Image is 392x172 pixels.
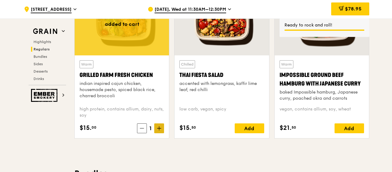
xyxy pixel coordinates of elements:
div: Warm [80,60,93,68]
span: Sides [33,62,43,66]
span: Desserts [33,69,48,74]
div: vegan, contains allium, soy, wheat [280,106,364,118]
div: high protein, contains allium, dairy, nuts, soy [80,106,164,118]
div: accented with lemongrass, kaffir lime leaf, red chilli [179,81,264,93]
div: Warm [280,60,293,68]
span: $78.95 [345,6,362,12]
span: $21. [280,123,292,133]
div: Add [235,123,264,133]
div: low carb, vegan, spicy [179,106,264,118]
span: Drinks [33,77,44,81]
div: Grilled Farm Fresh Chicken [80,71,164,79]
span: Regulars [33,47,50,51]
div: Chilled [179,60,195,68]
span: 00 [92,125,96,130]
span: $15. [80,123,92,133]
span: $15. [179,123,191,133]
div: Impossible Ground Beef Hamburg with Japanese Curry [280,71,364,88]
span: 50 [292,125,296,130]
div: baked Impossible hamburg, Japanese curry, poached okra and carrots [280,89,364,102]
span: [DATE], Wed at 11:30AM–12:30PM [155,6,226,13]
div: Ready to rock and roll! [284,22,364,28]
span: [STREET_ADDRESS] [31,6,72,13]
div: Thai Fiesta Salad [179,71,264,79]
span: Highlights [33,40,51,44]
img: Grain web logo [31,26,59,37]
span: 1 [147,124,154,133]
div: Add [335,123,364,133]
span: 50 [191,125,196,130]
img: Ember Smokery web logo [31,89,59,102]
div: indian inspired cajun chicken, housemade pesto, spiced black rice, charred broccoli [80,81,164,99]
span: Bundles [33,54,47,59]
